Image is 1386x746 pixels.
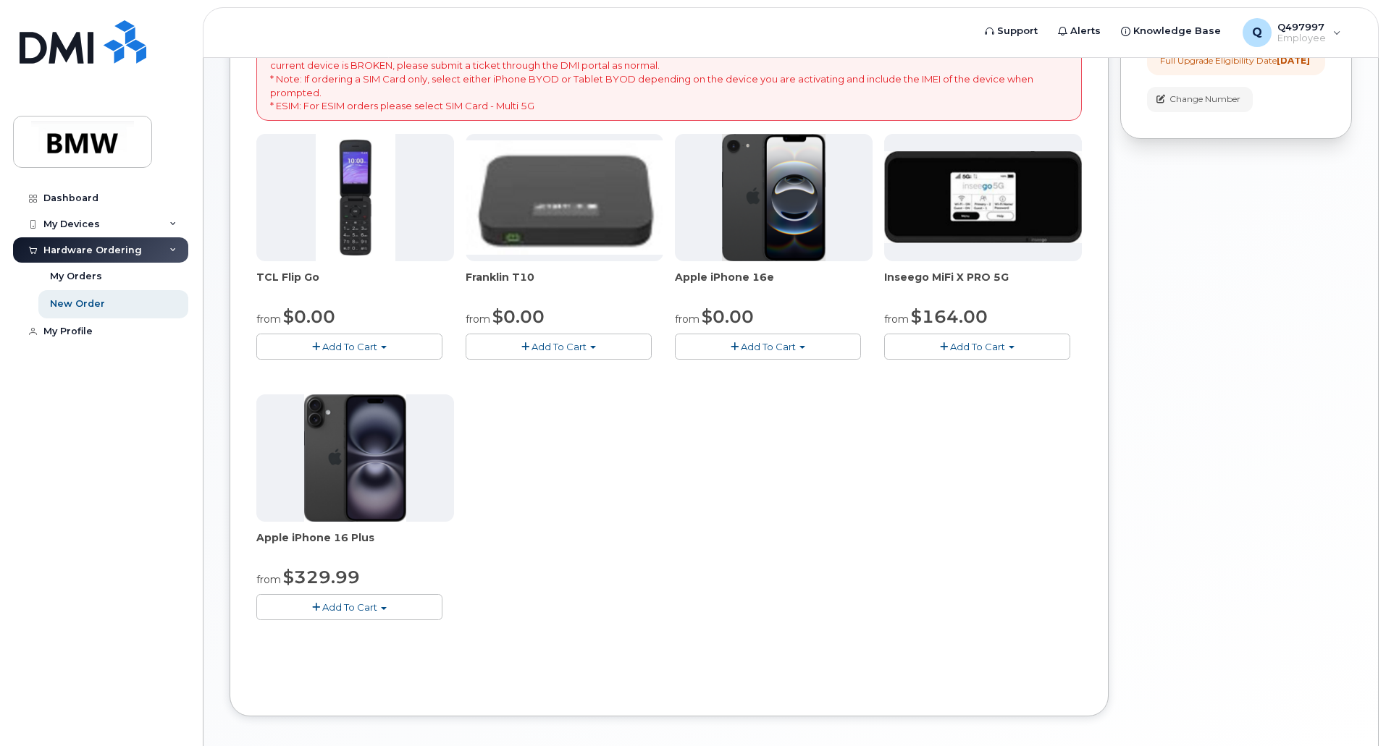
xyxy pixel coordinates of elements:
[1232,18,1351,47] div: Q497997
[322,601,377,613] span: Add To Cart
[884,151,1082,244] img: cut_small_inseego_5G.jpg
[256,313,281,326] small: from
[256,573,281,586] small: from
[532,341,587,352] span: Add To Cart
[1169,93,1240,106] span: Change Number
[884,270,1082,299] div: Inseego MiFi X PRO 5G
[466,313,490,326] small: from
[270,32,1068,112] p: * Note: BMW IT is in the process of upgrading all off-contract BMW phones with the all-new iPhone...
[997,24,1038,38] span: Support
[283,306,335,327] span: $0.00
[1070,24,1101,38] span: Alerts
[1277,33,1326,44] span: Employee
[466,140,663,255] img: t10.jpg
[1111,17,1231,46] a: Knowledge Base
[1160,54,1310,67] div: Full Upgrade Eligibility Date
[1252,24,1262,41] span: Q
[304,394,406,522] img: iphone_16_plus.png
[256,334,442,359] button: Add To Cart
[492,306,545,327] span: $0.00
[675,334,861,359] button: Add To Cart
[675,270,873,299] div: Apple iPhone 16e
[256,594,442,619] button: Add To Cart
[1147,87,1253,112] button: Change Number
[1323,683,1375,735] iframe: Messenger Launcher
[975,17,1048,46] a: Support
[1133,24,1221,38] span: Knowledge Base
[722,134,826,261] img: iphone16e.png
[1048,17,1111,46] a: Alerts
[884,334,1070,359] button: Add To Cart
[884,313,909,326] small: from
[256,270,454,299] div: TCL Flip Go
[675,313,700,326] small: from
[911,306,988,327] span: $164.00
[322,341,377,352] span: Add To Cart
[1277,21,1326,33] span: Q497997
[1277,55,1310,66] strong: [DATE]
[466,270,663,299] div: Franklin T10
[283,567,360,588] span: $329.99
[466,334,652,359] button: Add To Cart
[741,341,796,352] span: Add To Cart
[702,306,754,327] span: $0.00
[950,341,1005,352] span: Add To Cart
[316,134,395,261] img: TCL_FLIP_MODE.jpg
[256,530,454,559] div: Apple iPhone 16 Plus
